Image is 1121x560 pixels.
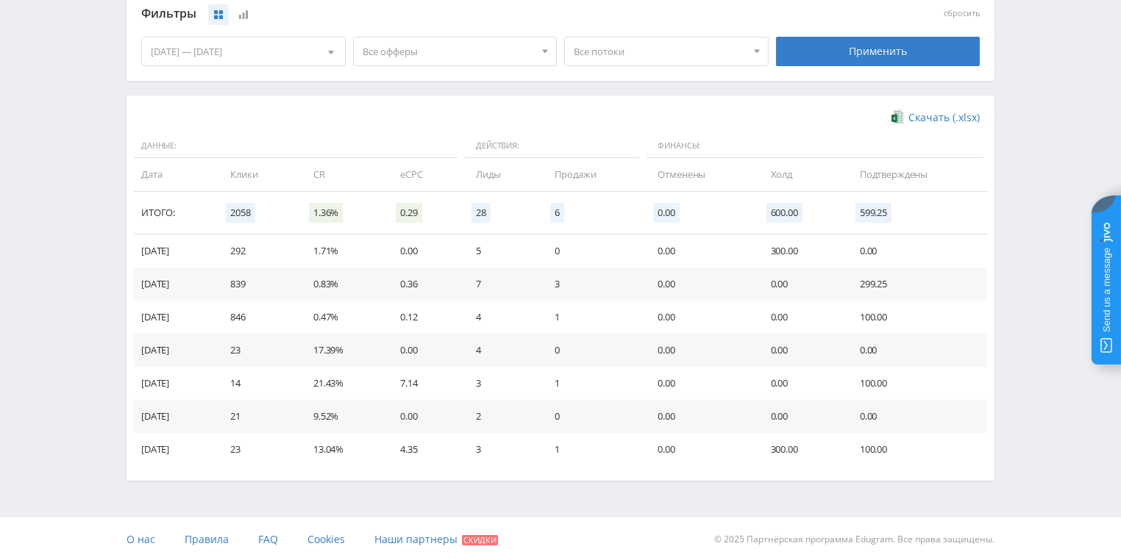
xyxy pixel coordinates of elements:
span: Правила [185,532,229,546]
td: 3 [461,433,540,466]
td: Клики [216,158,299,191]
span: 0.29 [396,203,421,223]
td: 0.00 [845,234,987,268]
button: сбросить [944,9,980,18]
td: 7.14 [385,367,461,400]
span: Все офферы [363,37,535,65]
td: 846 [216,301,299,334]
td: 100.00 [845,367,987,400]
td: 0.00 [643,268,755,301]
td: 0.47% [299,301,385,334]
span: FAQ [258,532,278,546]
div: Применить [776,37,981,66]
span: 600.00 [766,203,803,223]
td: 0.00 [643,400,755,433]
td: 0.83% [299,268,385,301]
td: 5 [461,234,540,268]
span: Скидки [462,535,498,545]
td: 839 [216,268,299,301]
td: 2 [461,400,540,433]
td: Лиды [461,158,540,191]
div: Фильтры [141,3,769,25]
td: [DATE] [134,268,216,301]
td: CR [299,158,385,191]
td: 0.00 [643,433,755,466]
td: Итого: [134,192,216,234]
td: 0 [540,400,643,433]
td: 0.00 [643,367,755,400]
td: 0.12 [385,301,461,334]
td: 17.39% [299,334,385,367]
td: 9.52% [299,400,385,433]
td: 0.00 [845,334,987,367]
a: Скачать (.xlsx) [892,110,980,125]
td: [DATE] [134,234,216,268]
td: 300.00 [756,433,845,466]
span: Все потоки [574,37,746,65]
td: Продажи [540,158,643,191]
td: Подтверждены [845,158,987,191]
td: 21 [216,400,299,433]
span: 0.00 [653,203,679,223]
td: [DATE] [134,433,216,466]
td: 0.00 [643,234,755,268]
td: 0.00 [756,334,845,367]
td: 4 [461,301,540,334]
td: 0.00 [643,334,755,367]
span: О нас [127,532,155,546]
td: 4.35 [385,433,461,466]
td: 100.00 [845,433,987,466]
span: Данные: [134,134,458,159]
td: 0.00 [845,400,987,433]
td: 0.00 [643,301,755,334]
td: 0.00 [756,301,845,334]
td: Холд [756,158,845,191]
span: 6 [550,203,564,223]
td: 100.00 [845,301,987,334]
span: Cookies [307,532,345,546]
td: [DATE] [134,334,216,367]
img: xlsx [892,110,904,124]
td: 0.00 [385,334,461,367]
td: 299.25 [845,268,987,301]
td: [DATE] [134,400,216,433]
td: 0 [540,334,643,367]
span: 599.25 [855,203,892,223]
td: 300.00 [756,234,845,268]
td: 3 [540,268,643,301]
td: 0.00 [756,367,845,400]
td: 21.43% [299,367,385,400]
td: 0.00 [385,234,461,268]
td: 1 [540,301,643,334]
span: 1.36% [309,203,343,223]
td: 292 [216,234,299,268]
td: eCPC [385,158,461,191]
td: 0.00 [385,400,461,433]
td: 0.00 [756,400,845,433]
td: Дата [134,158,216,191]
td: 0.36 [385,268,461,301]
div: [DATE] — [DATE] [142,37,345,65]
td: 1.71% [299,234,385,268]
span: Скачать (.xlsx) [908,112,980,123]
td: 0 [540,234,643,268]
span: Финансы: [647,134,983,159]
td: 0.00 [756,268,845,301]
span: 28 [471,203,491,223]
span: 2058 [226,203,255,223]
td: 14 [216,367,299,400]
td: 4 [461,334,540,367]
td: 1 [540,433,643,466]
td: 23 [216,433,299,466]
td: 1 [540,367,643,400]
td: 3 [461,367,540,400]
td: 13.04% [299,433,385,466]
td: 7 [461,268,540,301]
td: [DATE] [134,367,216,400]
span: Наши партнеры [374,532,458,546]
td: 23 [216,334,299,367]
td: [DATE] [134,301,216,334]
td: Отменены [643,158,755,191]
span: Действия: [465,134,639,159]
